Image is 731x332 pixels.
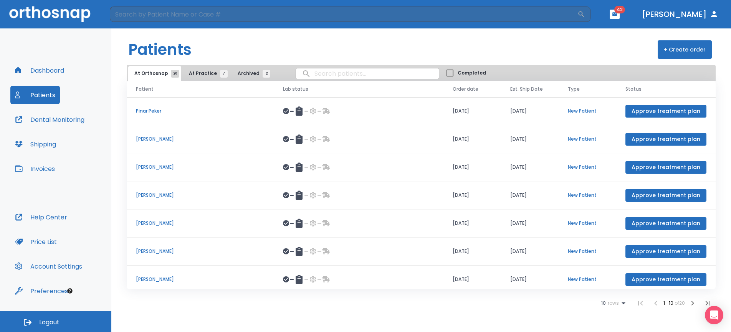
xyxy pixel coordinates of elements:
[663,300,675,306] span: 1 - 10
[658,40,712,59] button: + Create order
[501,97,559,125] td: [DATE]
[625,189,706,202] button: Approve treatment plan
[136,276,265,283] p: [PERSON_NAME]
[443,209,501,237] td: [DATE]
[675,300,685,306] span: of 20
[501,153,559,181] td: [DATE]
[443,181,501,209] td: [DATE]
[220,70,228,78] span: 7
[606,300,619,306] span: rows
[601,300,606,306] span: 10
[625,273,706,286] button: Approve treatment plan
[10,135,61,153] button: Shipping
[128,38,192,61] h1: Patients
[136,192,265,199] p: [PERSON_NAME]
[39,318,60,327] span: Logout
[10,110,89,129] button: Dental Monitoring
[568,108,607,115] p: New Patient
[568,192,607,199] p: New Patient
[501,181,559,209] td: [DATE]
[625,133,706,146] button: Approve treatment plan
[568,164,607,171] p: New Patient
[458,70,486,76] span: Completed
[136,220,265,227] p: [PERSON_NAME]
[568,86,580,93] span: Type
[568,220,607,227] p: New Patient
[501,266,559,294] td: [DATE]
[263,70,270,78] span: 2
[10,232,61,251] button: Price List
[501,237,559,266] td: [DATE]
[10,282,73,300] button: Preferences
[625,161,706,174] button: Approve treatment plan
[443,97,501,125] td: [DATE]
[443,125,501,153] td: [DATE]
[625,217,706,230] button: Approve treatment plan
[66,287,73,294] div: Tooltip anchor
[10,159,60,178] button: Invoices
[453,86,478,93] span: Order date
[189,70,224,77] span: At Practice
[568,276,607,283] p: New Patient
[443,237,501,266] td: [DATE]
[705,306,723,324] div: Open Intercom Messenger
[501,125,559,153] td: [DATE]
[568,248,607,255] p: New Patient
[568,136,607,143] p: New Patient
[443,153,501,181] td: [DATE]
[296,66,439,81] input: search
[136,86,154,93] span: Patient
[510,86,543,93] span: Est. Ship Date
[10,208,72,226] button: Help Center
[136,136,265,143] p: [PERSON_NAME]
[625,86,642,93] span: Status
[10,61,69,80] button: Dashboard
[10,86,60,104] button: Patients
[110,7,577,22] input: Search by Patient Name or Case #
[283,86,308,93] span: Lab status
[625,105,706,118] button: Approve treatment plan
[134,70,175,77] span: At Orthosnap
[10,257,87,276] button: Account Settings
[9,6,91,22] img: Orthosnap
[501,209,559,237] td: [DATE]
[639,7,722,21] button: [PERSON_NAME]
[136,164,265,171] p: [PERSON_NAME]
[625,245,706,258] button: Approve treatment plan
[171,70,179,78] span: 20
[136,108,265,115] p: Pinar Peker
[136,248,265,255] p: [PERSON_NAME]
[443,266,501,294] td: [DATE]
[128,66,274,81] div: tabs
[614,6,625,13] span: 42
[238,70,266,77] span: Archived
